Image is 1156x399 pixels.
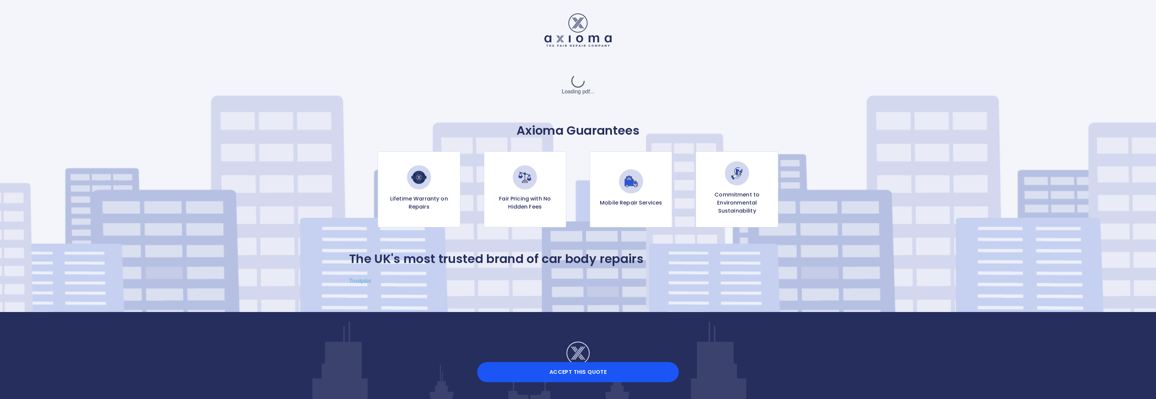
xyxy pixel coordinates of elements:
p: Lifetime Warranty on Repairs [383,195,454,211]
img: Fair Pricing with No Hidden Fees [513,165,537,189]
img: Mobile Repair Services [619,169,643,193]
p: Axioma Guarantees [349,123,807,138]
p: The UK's most trusted brand of car body repairs [349,252,644,266]
p: Mobile Repair Services [600,199,662,207]
img: Logo [544,13,612,47]
p: Commitment to Environmental Sustainability [701,191,772,215]
p: Fair Pricing with No Hidden Fees [490,195,561,211]
button: Accept this Quote [477,362,679,382]
img: Commitment to Environmental Sustainability [725,161,749,185]
div: Loading pdf... [528,68,628,102]
img: Logo [537,342,619,382]
img: Lifetime Warranty on Repairs [407,165,431,189]
a: Trustpilot [349,278,371,284]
